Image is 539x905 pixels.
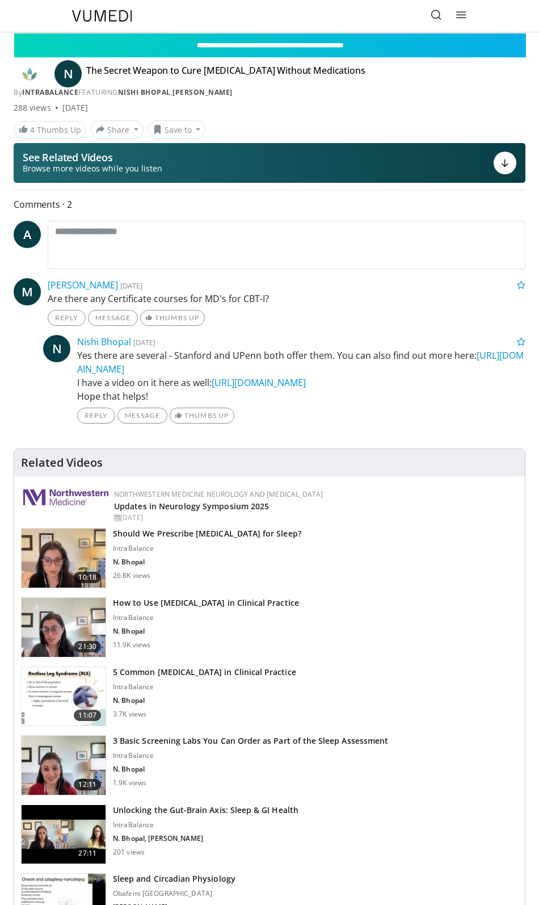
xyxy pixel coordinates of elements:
[113,765,388,774] p: N. Bhopal
[74,572,101,583] span: 10:18
[113,820,298,829] p: IntraBalance
[114,513,516,523] div: [DATE]
[21,597,518,657] a: 21:30 How to Use [MEDICAL_DATA] in Clinical Practice IntraBalance N. Bhopal 11.9K views
[113,710,146,719] p: 3.7K views
[77,408,115,424] a: Reply
[148,120,206,139] button: Save to
[114,489,323,499] a: Northwestern Medicine Neurology and [MEDICAL_DATA]
[74,710,101,721] span: 11:07
[113,528,301,539] h3: Should We Prescribe [MEDICAL_DATA] for Sleep?
[113,805,298,816] h3: Unlocking the Gut-Brain Axis: Sleep & GI Health
[21,735,518,795] a: 12:11 3 Basic Screening Labs You Can Order as Part of the Sleep Assessment IntraBalance N. Bhopal...
[77,349,524,375] a: [URL][DOMAIN_NAME]
[172,87,233,97] a: [PERSON_NAME]
[113,696,296,705] p: N. Bhopal
[113,544,301,553] p: IntraBalance
[113,751,388,760] p: IntraBalance
[14,197,525,212] span: Comments 2
[43,335,70,362] a: N
[23,489,108,505] img: 2a462fb6-9365-492a-ac79-3166a6f924d8.png.150x105_q85_autocrop_double_scale_upscale_version-0.2.jpg
[113,613,299,622] p: IntraBalance
[88,310,138,326] a: Message
[74,848,101,859] span: 27:11
[14,87,525,98] div: By FEATURING ,
[170,408,234,424] a: Thumbs Up
[140,310,204,326] a: Thumbs Up
[113,640,150,650] p: 11.9K views
[117,408,167,424] a: Message
[21,528,518,588] a: 10:18 Should We Prescribe [MEDICAL_DATA] for Sleep? IntraBalance N. Bhopal 26.8K views
[22,87,78,97] a: IntraBalance
[14,65,45,83] img: IntraBalance
[21,456,103,470] h4: Related Videos
[114,501,269,512] a: Updates in Neurology Symposium 2025
[113,682,296,692] p: IntraBalance
[14,143,525,183] button: See Related Videos Browse more videos while you listen
[14,221,41,248] a: A
[48,292,525,305] p: Are there any Certificate courses for MD's for CBT-I?
[48,310,86,326] a: Reply
[14,121,86,139] a: 4 Thumbs Up
[113,571,150,580] p: 26.8K views
[212,376,306,389] a: [URL][DOMAIN_NAME]
[22,598,106,657] img: 662646f3-24dc-48fd-91cb-7f13467e765c.150x105_q85_crop-smart_upscale.jpg
[118,87,171,97] a: Nishi Bhopal
[30,124,35,135] span: 4
[14,102,51,114] span: 288 views
[74,641,101,652] span: 21:30
[72,10,132,22] img: VuMedi Logo
[77,336,131,348] a: Nishi Bhopal
[23,163,162,174] span: Browse more videos while you listen
[22,736,106,795] img: 9fb304be-515e-4deb-846e-47615c91f0d6.150x105_q85_crop-smart_upscale.jpg
[48,279,118,291] a: [PERSON_NAME]
[77,349,525,403] p: Yes there are several - Stanford and UPenn both offer them. You can also find out more here: I ha...
[91,120,144,139] button: Share
[113,735,388,747] h3: 3 Basic Screening Labs You Can Order as Part of the Sleep Assessment
[133,337,155,347] small: [DATE]
[14,278,41,305] a: M
[113,558,301,567] p: N. Bhopal
[23,152,162,163] p: See Related Videos
[54,60,82,87] a: N
[22,529,106,588] img: f7087805-6d6d-4f4e-b7c8-917543aa9d8d.150x105_q85_crop-smart_upscale.jpg
[113,834,298,843] p: N. Bhopal, [PERSON_NAME]
[113,848,145,857] p: 201 views
[21,667,518,727] a: 11:07 5 Common [MEDICAL_DATA] in Clinical Practice IntraBalance N. Bhopal 3.7K views
[74,779,101,790] span: 12:11
[113,889,235,898] p: Obafemi [GEOGRAPHIC_DATA]
[22,805,106,864] img: d3d7d037-e6da-43ef-aca5-99f45ed4d827.150x105_q85_crop-smart_upscale.jpg
[113,597,299,609] h3: How to Use [MEDICAL_DATA] in Clinical Practice
[113,778,146,787] p: 1.9K views
[113,627,299,636] p: N. Bhopal
[21,805,518,865] a: 27:11 Unlocking the Gut-Brain Axis: Sleep & GI Health IntraBalance N. Bhopal, [PERSON_NAME] 201 v...
[120,280,142,291] small: [DATE]
[62,102,88,114] div: [DATE]
[22,667,106,726] img: e41a58fc-c8b3-4e06-accc-3dd0b2ae14cc.150x105_q85_crop-smart_upscale.jpg
[86,65,365,83] h4: The Secret Weapon to Cure [MEDICAL_DATA] Without Medications
[113,667,296,678] h3: 5 Common [MEDICAL_DATA] in Clinical Practice
[113,873,235,885] h3: Sleep and Circadian Physiology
